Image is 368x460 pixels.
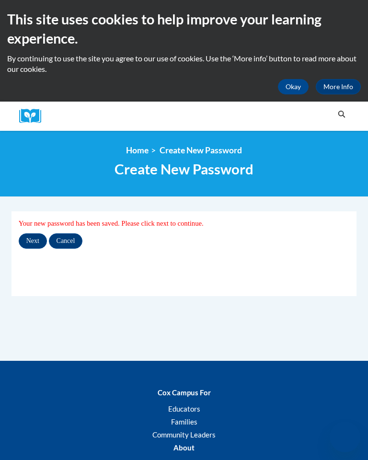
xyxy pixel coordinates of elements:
span: Create New Password [115,161,253,177]
h2: This site uses cookies to help improve your learning experience. [7,10,361,48]
input: Cancel [49,233,83,249]
a: Cox Campus [19,109,48,124]
iframe: Button to launch messaging window [330,422,360,452]
button: Okay [278,79,309,94]
span: Your new password has been saved. Please click next to continue. [19,219,204,227]
button: Search [334,109,349,120]
span: Create New Password [160,145,242,155]
a: Home [126,145,149,155]
input: Next [19,233,47,249]
a: Community Leaders [152,430,216,439]
a: Educators [168,404,200,413]
p: By continuing to use the site you agree to our use of cookies. Use the ‘More info’ button to read... [7,53,361,74]
b: About [173,443,195,452]
a: More Info [316,79,361,94]
b: Cox Campus For [158,388,211,397]
a: Families [171,417,197,426]
img: Logo brand [19,109,48,124]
